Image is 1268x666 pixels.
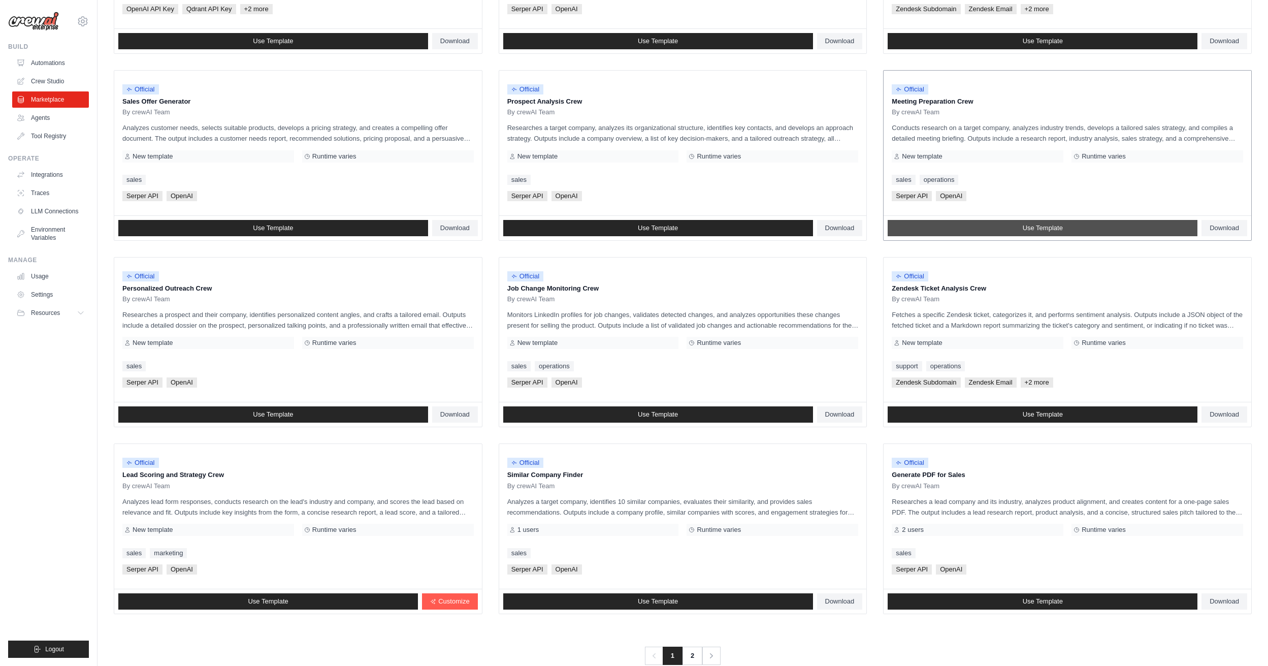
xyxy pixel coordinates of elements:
span: Download [440,224,470,232]
a: Download [1201,593,1247,610]
span: Use Template [253,37,293,45]
p: Researches a prospect and their company, identifies personalized content angles, and crafts a tai... [122,309,474,331]
a: 2 [682,647,702,665]
span: By crewAI Team [122,108,170,116]
img: Logo [8,12,59,31]
span: New template [133,526,173,534]
span: OpenAI [167,564,197,575]
a: Customize [422,593,477,610]
span: Official [892,458,928,468]
span: Use Template [1023,224,1063,232]
a: Integrations [12,167,89,183]
span: Use Template [638,224,678,232]
span: Official [507,458,544,468]
a: Download [817,406,863,423]
span: Download [825,410,855,419]
span: Download [1210,37,1239,45]
span: Zendesk Subdomain [892,377,960,388]
a: sales [892,548,915,558]
span: By crewAI Team [507,108,555,116]
span: Logout [45,645,64,653]
a: Traces [12,185,89,201]
span: Customize [438,597,469,606]
span: Use Template [253,410,293,419]
a: sales [507,361,531,371]
p: Generate PDF for Sales [892,470,1243,480]
span: New template [517,152,558,161]
span: Use Template [1023,410,1063,419]
a: Use Template [503,406,813,423]
a: Use Template [888,593,1197,610]
a: Download [432,406,478,423]
span: Runtime varies [1082,339,1126,347]
p: Similar Company Finder [507,470,859,480]
a: sales [507,175,531,185]
span: By crewAI Team [892,482,939,490]
p: Researches a lead company and its industry, analyzes product alignment, and creates content for a... [892,496,1243,518]
span: Download [825,37,855,45]
span: Zendesk Email [965,4,1017,14]
p: Conducts research on a target company, analyzes industry trends, develops a tailored sales strate... [892,122,1243,144]
a: Agents [12,110,89,126]
span: Download [825,597,855,606]
span: OpenAI [551,377,582,388]
span: Use Template [638,597,678,606]
span: By crewAI Team [892,108,939,116]
button: Logout [8,641,89,658]
span: Download [440,37,470,45]
span: OpenAI [551,4,582,14]
span: New template [133,339,173,347]
span: Runtime varies [697,339,741,347]
p: Researches a target company, analyzes its organizational structure, identifies key contacts, and ... [507,122,859,144]
a: Download [817,220,863,236]
a: Download [1201,406,1247,423]
a: Use Template [118,406,428,423]
a: Tool Registry [12,128,89,144]
div: Build [8,43,89,51]
p: Job Change Monitoring Crew [507,283,859,294]
span: Runtime varies [697,152,741,161]
a: Use Template [118,593,418,610]
span: Serper API [892,564,932,575]
span: Download [1210,410,1239,419]
span: Use Template [638,37,678,45]
span: Official [892,84,928,94]
span: Runtime varies [1082,526,1126,534]
a: Settings [12,287,89,303]
div: Manage [8,256,89,264]
a: Automations [12,55,89,71]
a: Download [817,33,863,49]
span: OpenAI API Key [122,4,178,14]
a: operations [535,361,574,371]
a: operations [926,361,965,371]
span: Zendesk Subdomain [892,4,960,14]
span: Use Template [1023,597,1063,606]
p: Analyzes lead form responses, conducts research on the lead's industry and company, and scores th... [122,496,474,518]
a: Download [1201,220,1247,236]
a: sales [122,548,146,558]
p: Meeting Preparation Crew [892,97,1243,107]
span: Official [122,458,159,468]
span: 1 [663,647,682,665]
span: Download [825,224,855,232]
span: +2 more [1021,377,1053,388]
a: Use Template [118,220,428,236]
a: LLM Connections [12,203,89,219]
a: Use Template [503,593,813,610]
span: New template [902,339,942,347]
span: Runtime varies [697,526,741,534]
a: sales [507,548,531,558]
a: sales [122,361,146,371]
span: By crewAI Team [892,295,939,303]
span: OpenAI [167,377,197,388]
span: OpenAI [551,564,582,575]
span: Official [122,271,159,281]
a: Crew Studio [12,73,89,89]
span: Serper API [122,377,162,388]
span: OpenAI [936,191,966,201]
a: Usage [12,268,89,284]
nav: Pagination [645,647,721,665]
span: Download [1210,597,1239,606]
span: Serper API [122,191,162,201]
span: +2 more [240,4,273,14]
